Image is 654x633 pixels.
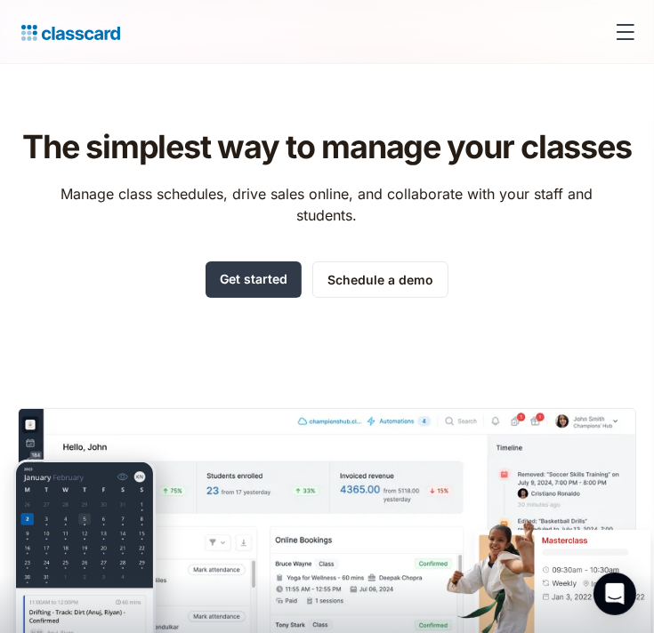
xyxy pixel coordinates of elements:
[206,261,302,298] a: Get started
[44,183,610,226] p: Manage class schedules, drive sales online, and collaborate with your staff and students.
[14,20,120,44] a: home
[593,573,636,615] div: Open Intercom Messenger
[312,261,448,298] a: Schedule a demo
[22,128,631,165] h1: The simplest way to manage your classes
[604,11,640,53] div: menu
